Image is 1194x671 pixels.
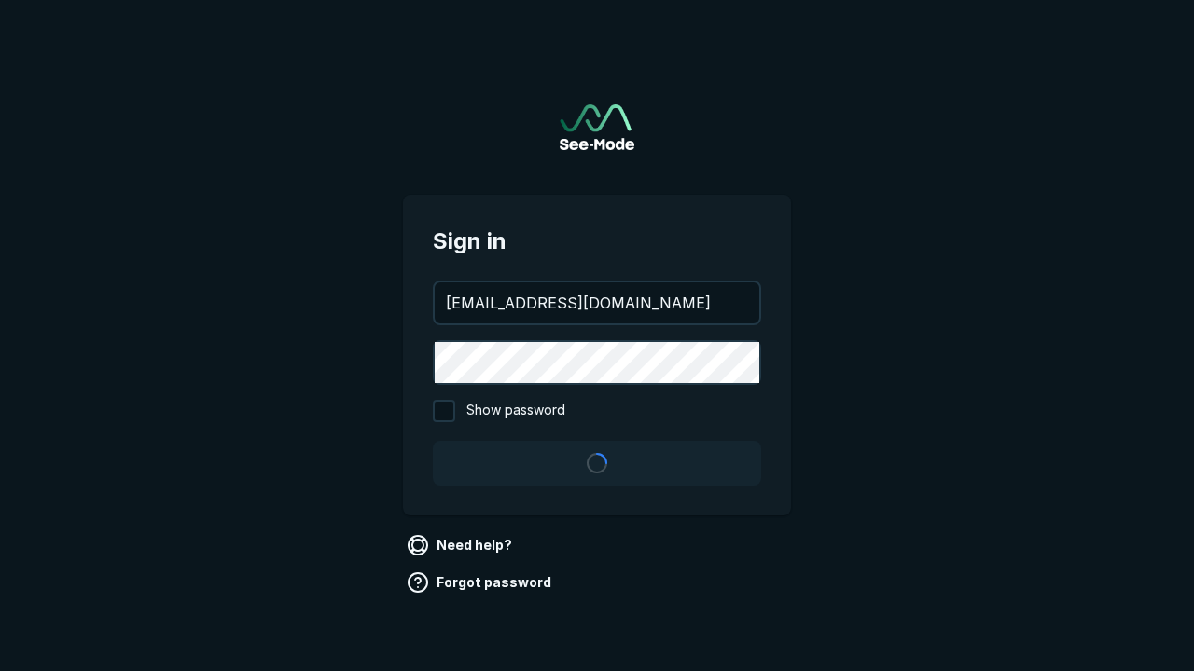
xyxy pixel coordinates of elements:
input: your@email.com [435,282,759,323]
span: Sign in [433,225,761,258]
img: See-Mode Logo [560,104,634,150]
a: Forgot password [403,568,559,597]
a: Need help? [403,530,520,560]
a: Go to sign in [560,104,634,150]
span: Show password [466,400,565,422]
